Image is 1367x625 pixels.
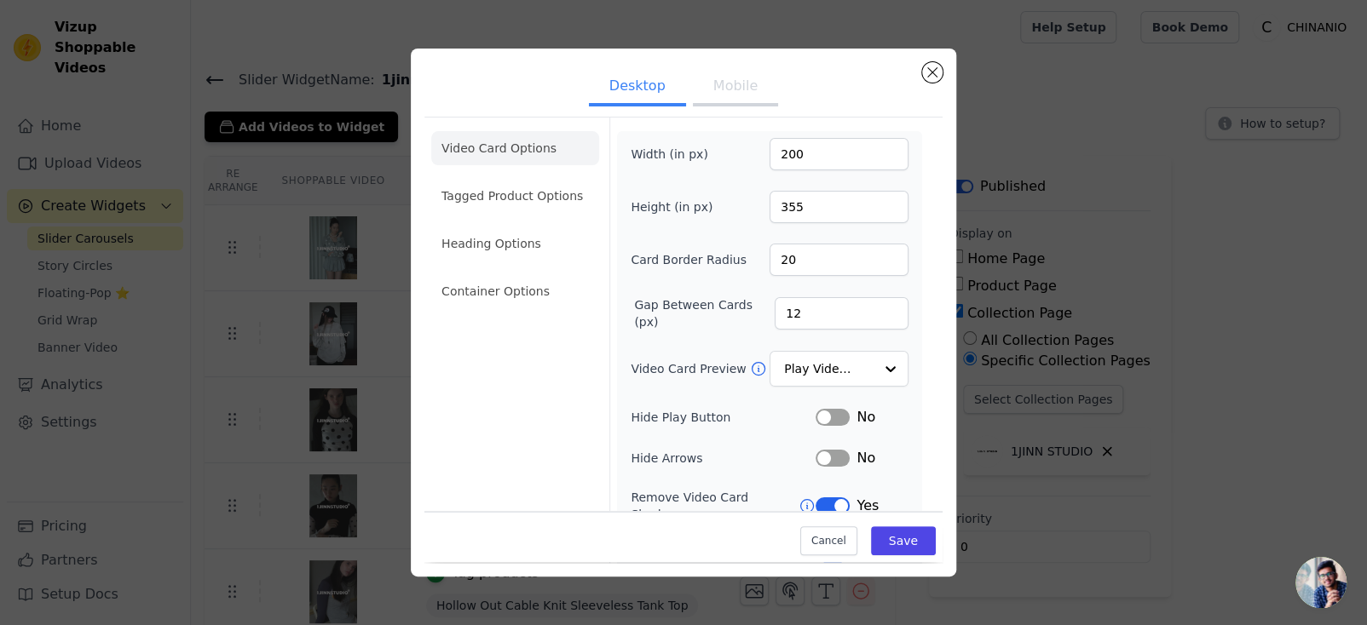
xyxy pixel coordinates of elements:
[631,251,747,268] label: Card Border Radius
[857,496,879,516] span: Yes
[693,69,778,106] button: Mobile
[631,146,724,163] label: Width (in px)
[431,179,599,213] li: Tagged Product Options
[634,296,775,330] label: Gap Between Cards (px)
[631,409,816,426] label: Hide Play Button
[922,62,943,83] button: Close modal
[431,226,599,261] li: Heading Options
[431,131,599,165] li: Video Card Options
[589,69,686,106] button: Desktop
[631,198,724,215] label: Height (in px)
[857,448,875,468] span: No
[631,360,749,377] label: Video Card Preview
[431,274,599,308] li: Container Options
[857,407,875,427] span: No
[631,450,816,467] label: Hide Arrows
[631,489,799,523] label: Remove Video Card Shadow
[800,527,857,556] button: Cancel
[871,527,936,556] button: Save
[1295,557,1347,608] div: 开放式聊天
